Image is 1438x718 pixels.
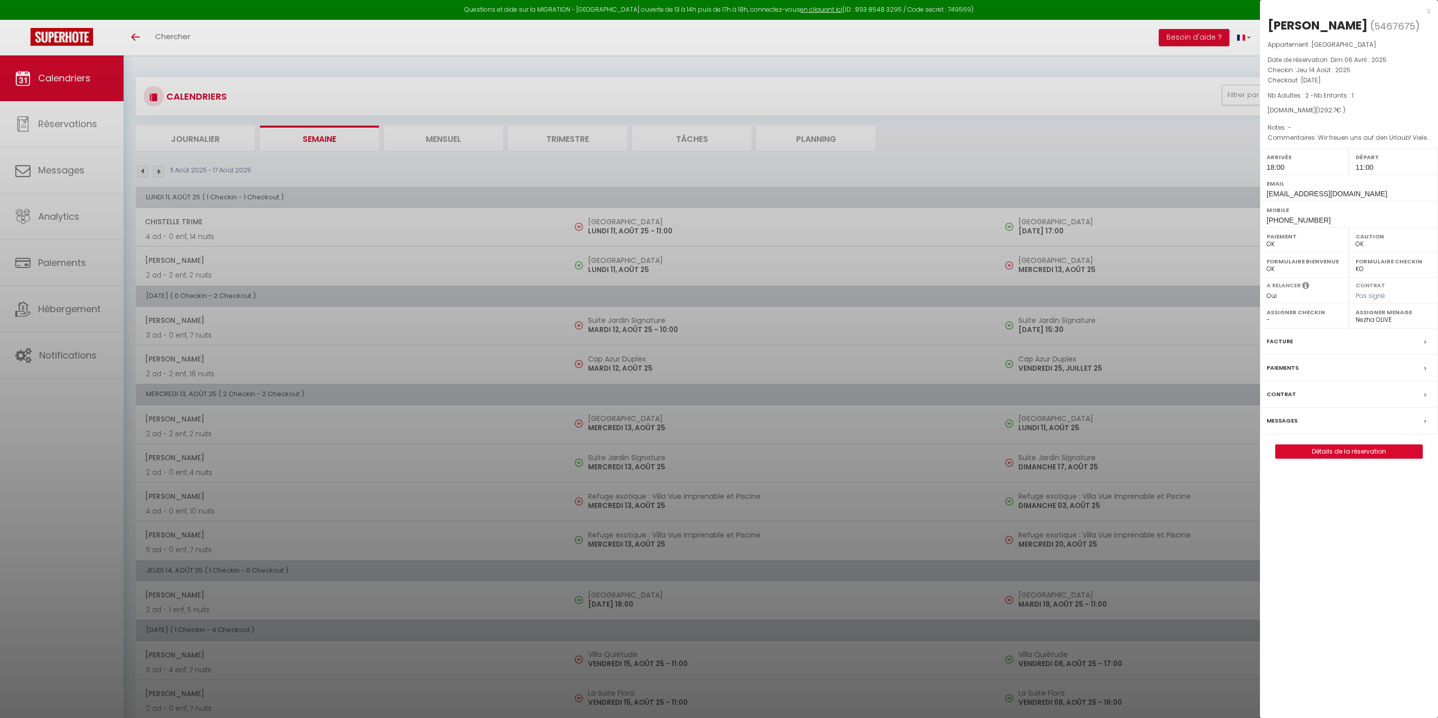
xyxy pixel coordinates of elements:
[1356,231,1431,242] label: Caution
[1296,66,1351,74] span: Jeu 14 Août . 2025
[1331,55,1387,64] span: Dim 06 Avril . 2025
[1260,5,1430,17] div: x
[1267,163,1284,171] span: 18:00
[1268,133,1430,143] p: Commentaires :
[1356,307,1431,317] label: Assigner Menage
[1316,106,1345,114] span: ( € )
[1267,216,1331,224] span: [PHONE_NUMBER]
[1267,281,1301,290] label: A relancer
[1288,123,1292,132] span: -
[1268,17,1368,34] div: [PERSON_NAME]
[1268,123,1430,133] p: Notes :
[1302,281,1309,292] i: Sélectionner OUI si vous souhaiter envoyer les séquences de messages post-checkout
[1268,106,1430,115] div: [DOMAIN_NAME]
[1356,291,1385,300] span: Pas signé
[1268,65,1430,75] p: Checkin :
[1268,75,1430,85] p: Checkout :
[1314,91,1354,100] span: Nb Enfants : 1
[1356,152,1431,162] label: Départ
[1356,256,1431,266] label: Formulaire Checkin
[1301,76,1321,84] span: [DATE]
[1267,152,1342,162] label: Arrivée
[1268,40,1430,50] p: Appartement :
[1370,19,1420,33] span: ( )
[1395,675,1438,718] iframe: LiveChat chat widget
[1267,256,1342,266] label: Formulaire Bienvenue
[1356,163,1373,171] span: 11:00
[1374,20,1415,33] span: 5467675
[1311,40,1376,49] span: [GEOGRAPHIC_DATA]
[1267,231,1342,242] label: Paiement
[1318,106,1336,114] span: 1292.7
[1267,307,1342,317] label: Assigner Checkin
[1267,389,1296,400] label: Contrat
[1267,363,1299,373] label: Paiements
[1267,190,1387,198] span: [EMAIL_ADDRESS][DOMAIN_NAME]
[1276,445,1422,458] a: Détails de la réservation
[1268,91,1354,100] span: Nb Adultes : 2 -
[1268,55,1430,65] p: Date de réservation :
[1267,178,1431,189] label: Email
[1267,336,1293,347] label: Facture
[1267,415,1298,426] label: Messages
[1267,205,1431,215] label: Mobile
[1356,281,1385,288] label: Contrat
[1275,444,1423,459] button: Détails de la réservation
